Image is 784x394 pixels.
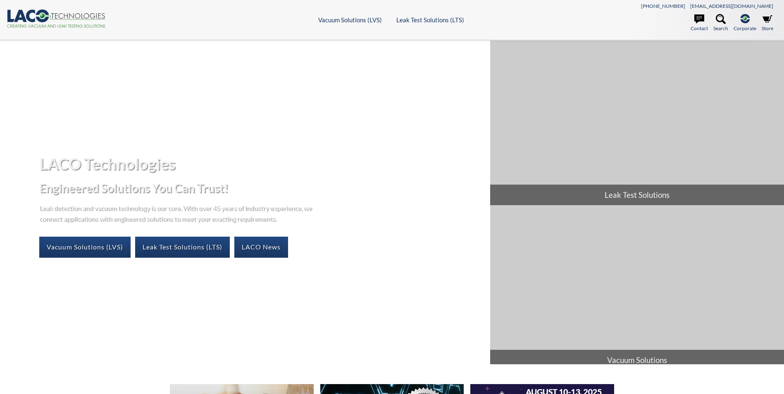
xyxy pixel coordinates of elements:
[713,14,728,32] a: Search
[39,237,131,257] a: Vacuum Solutions (LVS)
[39,202,316,223] p: Leak detection and vacuum technology is our core. With over 45 years of industry experience, we c...
[641,3,685,9] a: [PHONE_NUMBER]
[490,40,784,205] a: Leak Test Solutions
[39,154,484,174] h1: LACO Technologies
[234,237,288,257] a: LACO News
[490,206,784,370] a: Vacuum Solutions
[396,16,464,24] a: Leak Test Solutions (LTS)
[691,14,708,32] a: Contact
[135,237,230,257] a: Leak Test Solutions (LTS)
[318,16,382,24] a: Vacuum Solutions (LVS)
[39,180,484,196] h2: Engineered Solutions You Can Trust!
[690,3,773,9] a: [EMAIL_ADDRESS][DOMAIN_NAME]
[734,24,756,32] span: Corporate
[762,14,773,32] a: Store
[490,350,784,370] span: Vacuum Solutions
[490,185,784,205] span: Leak Test Solutions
